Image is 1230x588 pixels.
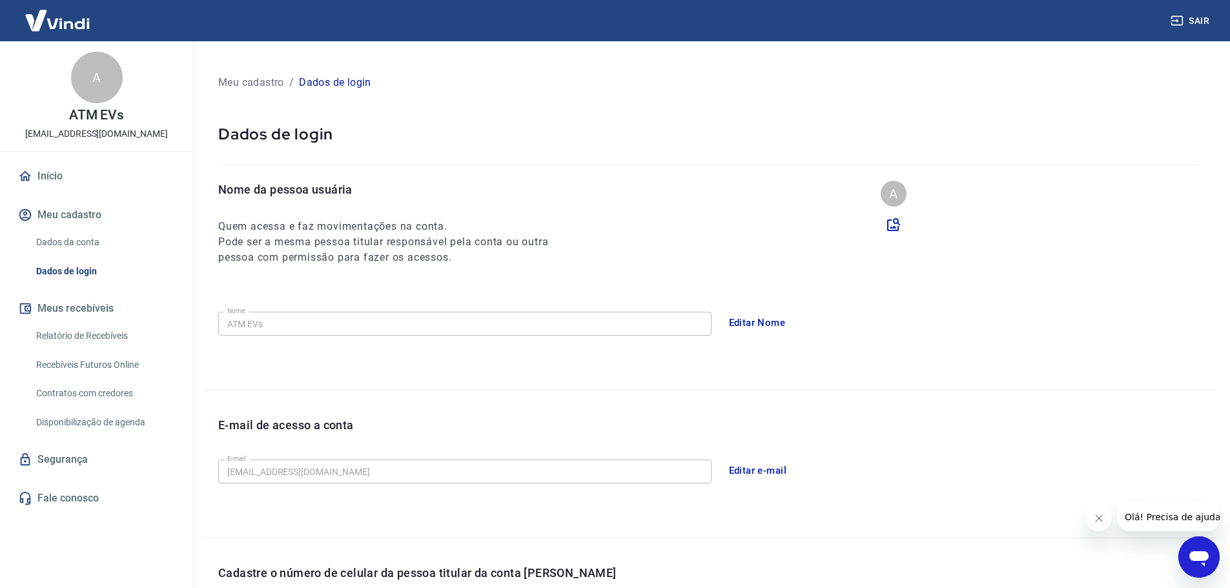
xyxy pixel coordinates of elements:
[31,229,178,256] a: Dados da conta
[218,416,354,434] p: E-mail de acesso a conta
[289,75,294,90] p: /
[69,108,125,122] p: ATM EVs
[227,454,245,463] label: E-mail
[15,201,178,229] button: Meu cadastro
[15,162,178,190] a: Início
[881,181,907,207] div: A
[1086,505,1112,531] iframe: Fechar mensagem
[218,219,572,234] h6: Quem acessa e faz movimentações na conta.
[15,294,178,323] button: Meus recebíveis
[1117,503,1220,531] iframe: Mensagem da empresa
[8,9,108,19] span: Olá! Precisa de ajuda?
[1168,9,1215,33] button: Sair
[722,309,793,336] button: Editar Nome
[218,564,1215,582] p: Cadastre o número de celular da pessoa titular da conta [PERSON_NAME]
[31,323,178,349] a: Relatório de Recebíveis
[15,445,178,474] a: Segurança
[31,409,178,436] a: Disponibilização de agenda
[25,127,168,141] p: [EMAIL_ADDRESS][DOMAIN_NAME]
[31,380,178,407] a: Contratos com credores
[31,352,178,378] a: Recebíveis Futuros Online
[227,306,245,316] label: Nome
[15,1,99,40] img: Vindi
[218,181,572,198] p: Nome da pessoa usuária
[722,457,794,484] button: Editar e-mail
[299,75,371,90] p: Dados de login
[15,484,178,512] a: Fale conosco
[218,124,1199,144] p: Dados de login
[218,234,572,265] h6: Pode ser a mesma pessoa titular responsável pela conta ou outra pessoa com permissão para fazer o...
[1178,536,1220,578] iframe: Botão para abrir a janela de mensagens
[71,52,123,103] div: A
[218,75,284,90] p: Meu cadastro
[31,258,178,285] a: Dados de login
